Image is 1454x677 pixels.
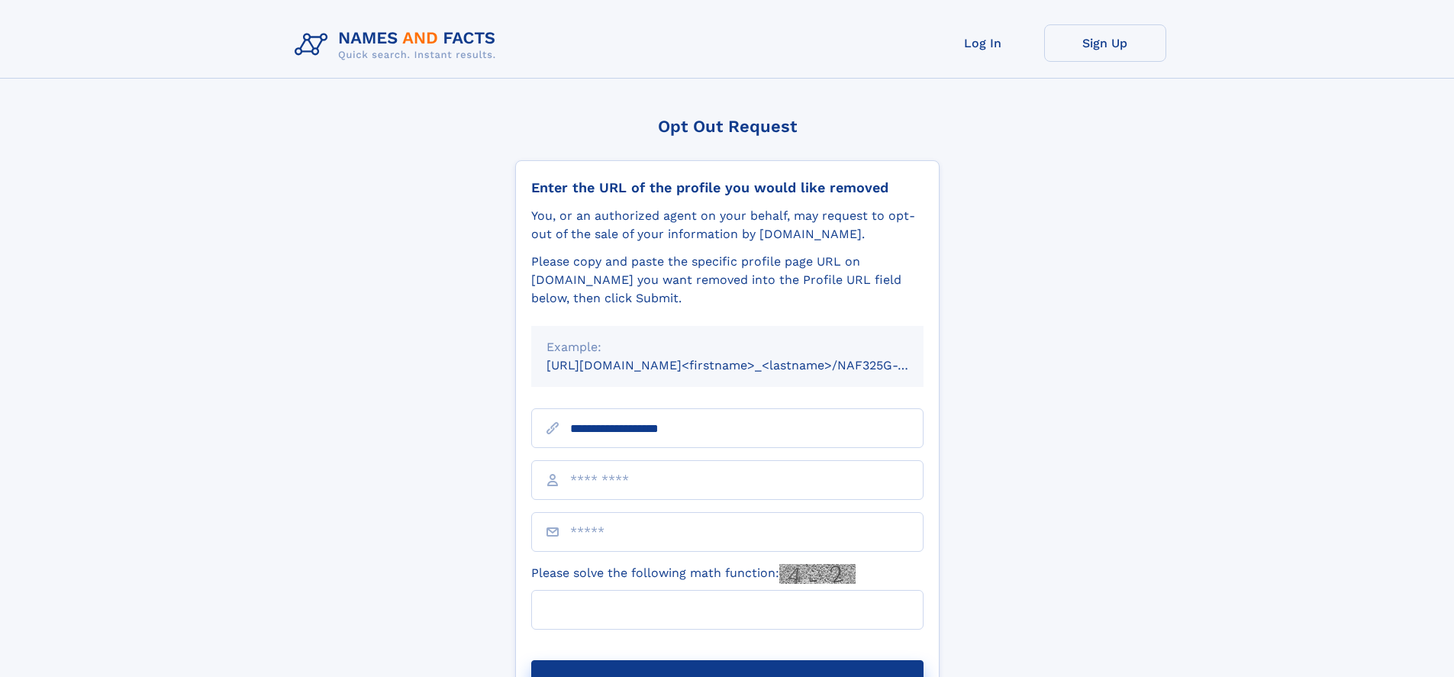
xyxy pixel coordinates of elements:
small: [URL][DOMAIN_NAME]<firstname>_<lastname>/NAF325G-xxxxxxxx [546,358,953,372]
label: Please solve the following math function: [531,564,856,584]
div: You, or an authorized agent on your behalf, may request to opt-out of the sale of your informatio... [531,207,924,243]
div: Opt Out Request [515,117,940,136]
div: Example: [546,338,908,356]
div: Please copy and paste the specific profile page URL on [DOMAIN_NAME] you want removed into the Pr... [531,253,924,308]
a: Log In [922,24,1044,62]
div: Enter the URL of the profile you would like removed [531,179,924,196]
img: Logo Names and Facts [289,24,508,66]
a: Sign Up [1044,24,1166,62]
